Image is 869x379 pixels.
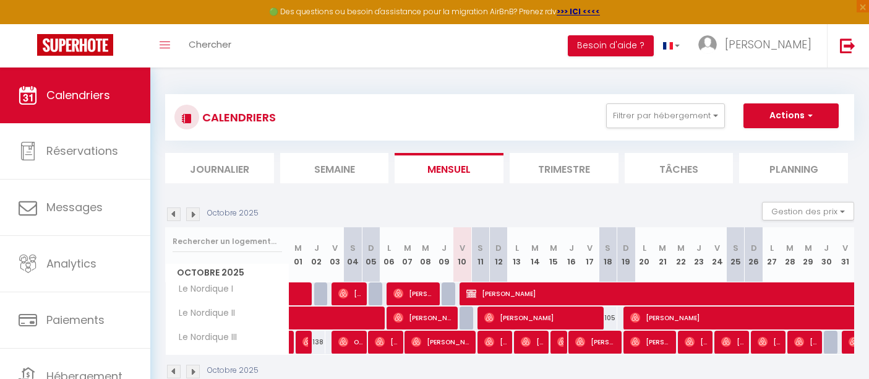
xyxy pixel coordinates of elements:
[726,227,744,282] th: 25
[617,227,635,282] th: 19
[557,330,563,354] span: [PERSON_NAME]
[689,24,827,68] a: ... [PERSON_NAME]
[708,227,726,282] th: 24
[411,330,471,354] span: [PERSON_NAME]
[733,242,738,254] abbr: S
[799,227,817,282] th: 29
[587,242,593,254] abbr: V
[575,330,617,354] span: [PERSON_NAME]
[672,227,690,282] th: 22
[758,330,782,354] span: [PERSON_NAME]
[422,242,429,254] abbr: M
[393,282,435,305] span: [PERSON_NAME]
[46,199,103,215] span: Messages
[568,35,654,56] button: Besoin d'aide ?
[743,103,839,128] button: Actions
[739,153,848,183] li: Planning
[714,242,720,254] abbr: V
[168,282,236,296] span: Le Nordique I
[762,202,854,220] button: Gestion des prix
[677,242,685,254] abbr: M
[46,256,96,271] span: Analytics
[725,37,811,52] span: [PERSON_NAME]
[770,242,774,254] abbr: L
[763,227,781,282] th: 27
[824,242,829,254] abbr: J
[294,242,302,254] abbr: M
[526,227,544,282] th: 14
[510,153,619,183] li: Trimestre
[338,282,362,305] span: [PERSON_NAME]
[37,34,113,56] img: Super Booking
[471,227,489,282] th: 11
[489,227,507,282] th: 12
[484,330,508,354] span: [PERSON_NAME]
[654,227,672,282] th: 21
[745,227,763,282] th: 26
[168,331,240,344] span: Le Nordique III
[659,242,666,254] abbr: M
[417,227,435,282] th: 08
[166,264,289,282] span: Octobre 2025
[46,312,105,328] span: Paiements
[375,330,399,354] span: [PERSON_NAME]
[630,330,672,354] span: [PERSON_NAME]
[395,153,503,183] li: Mensuel
[350,242,356,254] abbr: S
[289,331,296,354] a: Manon Scat
[332,242,338,254] abbr: V
[605,242,610,254] abbr: S
[696,242,701,254] abbr: J
[477,242,483,254] abbr: S
[495,242,502,254] abbr: D
[751,242,757,254] abbr: D
[314,242,319,254] abbr: J
[690,227,708,282] th: 23
[550,242,557,254] abbr: M
[599,227,617,282] th: 18
[606,103,725,128] button: Filtrer par hébergement
[189,38,231,51] span: Chercher
[207,207,259,219] p: Octobre 2025
[581,227,599,282] th: 17
[398,227,416,282] th: 07
[289,227,307,282] th: 01
[46,143,118,159] span: Réservations
[280,153,389,183] li: Semaine
[307,331,325,354] div: 138
[623,242,629,254] abbr: D
[344,227,362,282] th: 04
[515,242,519,254] abbr: L
[840,38,855,53] img: logout
[393,306,453,329] span: [PERSON_NAME]
[173,230,282,253] input: Rechercher un logement...
[685,330,709,354] span: [PERSON_NAME]
[453,227,471,282] th: 10
[435,227,453,282] th: 09
[818,227,836,282] th: 30
[165,153,274,183] li: Journalier
[508,227,526,282] th: 13
[442,242,447,254] abbr: J
[599,307,617,329] div: 105
[805,242,812,254] abbr: M
[544,227,562,282] th: 15
[207,365,259,377] p: Octobre 2025
[179,24,241,68] a: Chercher
[307,227,325,282] th: 02
[338,330,362,354] span: Ophelie Blondeleau
[562,227,580,282] th: 16
[46,87,110,103] span: Calendriers
[460,242,465,254] abbr: V
[557,6,600,17] a: >>> ICI <<<<
[362,227,380,282] th: 05
[721,330,745,354] span: [PERSON_NAME]
[531,242,539,254] abbr: M
[168,307,238,320] span: Le Nordique II
[643,242,646,254] abbr: L
[302,330,309,354] span: [PERSON_NAME]
[569,242,574,254] abbr: J
[199,103,276,131] h3: CALENDRIERS
[380,227,398,282] th: 06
